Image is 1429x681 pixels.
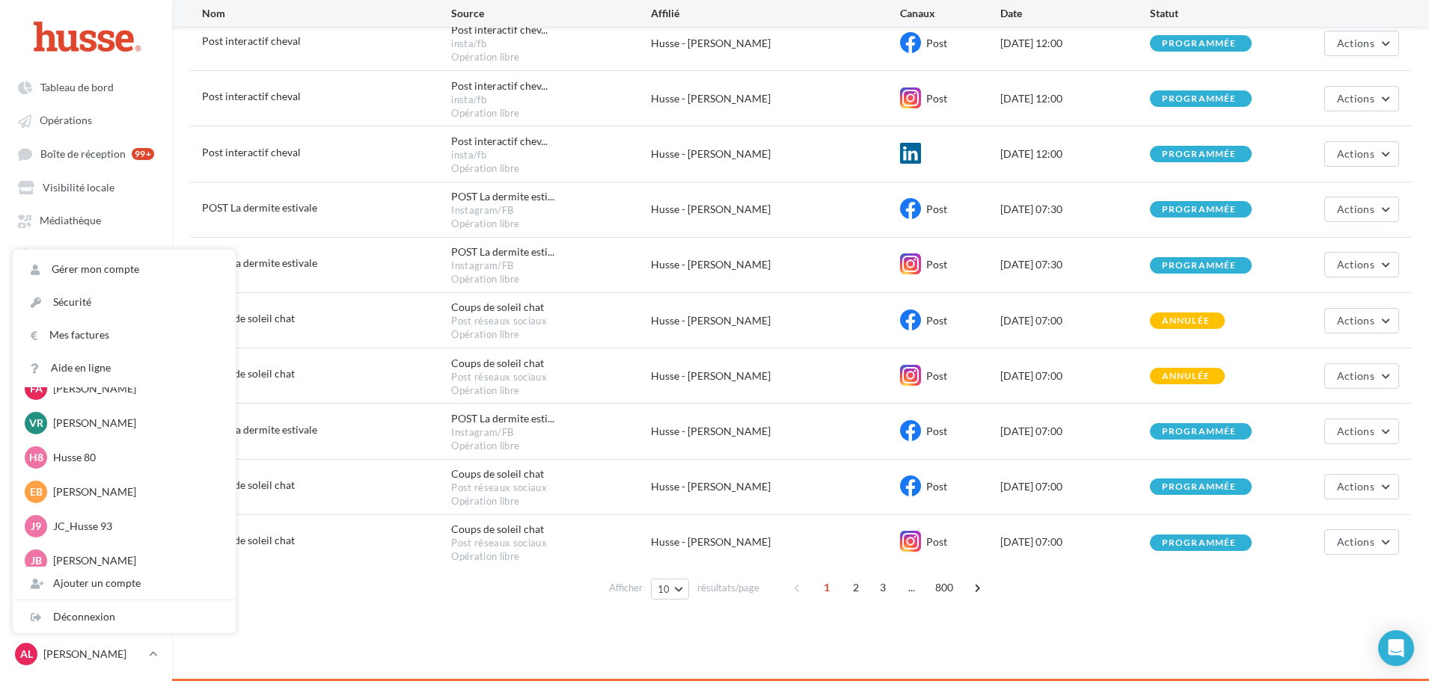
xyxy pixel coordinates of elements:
span: Post interactif cheval [202,90,301,102]
div: programmée [1162,39,1237,49]
div: programmée [1162,482,1237,492]
div: Husse - [PERSON_NAME] [651,257,900,272]
div: programmée [1162,94,1237,104]
div: Opération libre [451,384,651,398]
span: Post [926,314,947,327]
span: POST La dermite esti... [451,244,554,259]
p: [PERSON_NAME] [53,381,218,396]
div: [DATE] 07:30 [1000,202,1150,217]
div: Opération libre [451,440,651,453]
span: Actions [1337,258,1374,271]
div: Husse - [PERSON_NAME] [651,202,900,217]
p: [PERSON_NAME] [53,416,218,431]
a: Gérer mon compte [13,253,236,286]
span: Post interactif chev... [451,134,548,149]
span: Actions [1337,203,1374,215]
p: [PERSON_NAME] [53,484,218,499]
span: Post [926,369,947,382]
span: POST La dermite estivale [202,256,317,269]
div: [DATE] 07:00 [1000,534,1150,549]
div: Affilié [651,6,900,21]
span: Coups de soleil chat [202,534,295,546]
div: Coups de soleil chat [451,300,544,315]
div: [DATE] 07:00 [1000,479,1150,494]
span: Visibilité locale [43,181,114,194]
div: Coups de soleil chat [451,466,544,481]
p: JC_Husse 93 [53,519,218,534]
span: Actions [1337,147,1374,160]
p: Husse 80 [53,450,218,465]
span: Actions [1337,480,1374,493]
a: AL [PERSON_NAME] [12,640,160,668]
div: Post réseaux sociaux [451,537,651,550]
div: Post réseaux sociaux [451,481,651,495]
div: Instagram/FB [451,204,651,218]
button: Actions [1324,31,1399,56]
div: programmée [1162,427,1237,437]
div: Instagram/FB [451,426,651,440]
div: Coups de soleil chat [451,522,544,537]
button: 10 [651,579,689,600]
a: Affiliés [9,240,163,267]
span: POST La dermite estivale [202,423,317,436]
div: Open Intercom Messenger [1378,630,1414,666]
button: Actions [1324,252,1399,277]
div: Husse - [PERSON_NAME] [651,369,900,383]
span: Afficher [609,581,643,595]
button: Actions [1324,363,1399,389]
div: programmée [1162,150,1237,159]
span: POST La dermite esti... [451,189,554,204]
button: Actions [1324,529,1399,555]
span: Post [926,480,947,493]
span: Post [926,92,947,105]
span: 2 [844,576,868,600]
span: FA [30,381,43,396]
div: [DATE] 07:30 [1000,257,1150,272]
span: Coups de soleil chat [202,478,295,491]
span: Post [926,425,947,437]
div: Canaux [900,6,1000,21]
span: Tableau de bord [40,81,114,93]
span: Actions [1337,92,1374,105]
span: Coups de soleil chat [202,312,295,324]
span: Post interactif chev... [451,78,548,93]
div: Coups de soleil chat [451,356,544,371]
div: Opération libre [451,107,651,120]
div: Ajouter un compte [13,567,236,600]
button: Actions [1324,419,1399,444]
div: 99+ [132,148,154,160]
a: Tableau de bord [9,73,163,100]
button: Actions [1324,141,1399,167]
a: Visibilité locale [9,173,163,200]
span: 3 [871,576,895,600]
span: Post [926,258,947,271]
span: Vr [29,416,43,431]
span: Opérations [40,114,92,127]
div: Post réseaux sociaux [451,315,651,328]
div: programmée [1162,261,1237,271]
div: Opération libre [451,328,651,342]
span: H8 [29,450,43,465]
div: Déconnexion [13,600,236,633]
div: [DATE] 07:00 [1000,313,1150,328]
span: 800 [929,576,960,600]
div: [DATE] 12:00 [1000,147,1150,161]
span: ... [900,576,924,600]
a: Mes factures [13,318,236,351]
span: POST La dermite esti... [451,411,554,426]
button: Actions [1324,86,1399,111]
a: Campagnes [9,273,163,300]
div: Husse - [PERSON_NAME] [651,534,900,549]
span: EB [30,484,43,499]
span: Post interactif cheval [202,146,301,158]
span: Post [926,37,947,49]
div: Husse - [PERSON_NAME] [651,424,900,439]
div: Post réseaux sociaux [451,371,651,384]
button: Actions [1324,308,1399,333]
div: insta/fb [451,149,651,162]
div: annulée [1162,372,1210,381]
div: Date [1000,6,1150,21]
span: Actions [1337,314,1374,327]
span: Actions [1337,369,1374,382]
div: Opération libre [451,218,651,231]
